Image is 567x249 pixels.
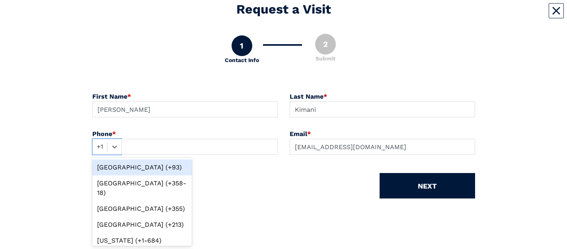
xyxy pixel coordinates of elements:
div: Submit [316,54,335,63]
span: Last Name [290,93,323,100]
span: First Name [92,93,127,100]
div: Contact Info [225,56,259,64]
div: [GEOGRAPHIC_DATA] (+93) [92,160,192,175]
div: [US_STATE] (+1-684) [92,233,192,249]
div: [GEOGRAPHIC_DATA] (+355) [92,201,192,217]
span: Email [290,130,307,138]
div: Request a Visit [92,3,475,16]
div: 1 [232,35,252,56]
div: [GEOGRAPHIC_DATA] (+213) [92,217,192,233]
div: 2 [315,34,336,54]
button: Close [549,3,564,18]
span: Phone [92,130,112,138]
button: NEXT [380,173,475,198]
div: [GEOGRAPHIC_DATA] (+358-18) [92,175,192,201]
